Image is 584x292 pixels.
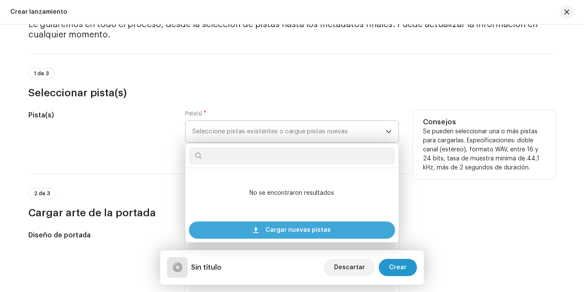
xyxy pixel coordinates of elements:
[28,206,556,220] h3: Cargar arte de la portada
[189,172,395,215] li: No se encontraron resultados
[186,168,398,218] ul: Option List
[185,110,207,117] label: Pista(s)
[423,127,545,172] p: Se pueden seleccionar una o más pistas para cargarlas. Especificaciones: doble canal (estéreo), f...
[423,117,545,127] h5: Consejos
[389,259,407,276] span: Crear
[334,259,365,276] span: Descartar
[28,110,171,120] h5: Pista(s)
[324,259,375,276] button: Descartar
[28,19,556,40] h4: Le guiaremos en todo el proceso, desde la selección de pistas hasta los metadatos finales. Puede ...
[192,121,386,142] span: Seleccione pistas existentes o cargue pistas nuevas
[28,86,556,100] h3: Seleccionar pista(s)
[386,121,392,142] div: dropdown trigger
[265,221,331,239] span: Cargar nuevas pistas
[191,262,222,273] h5: Sin título
[379,259,417,276] button: Crear
[28,230,171,240] h5: Diseño de portada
